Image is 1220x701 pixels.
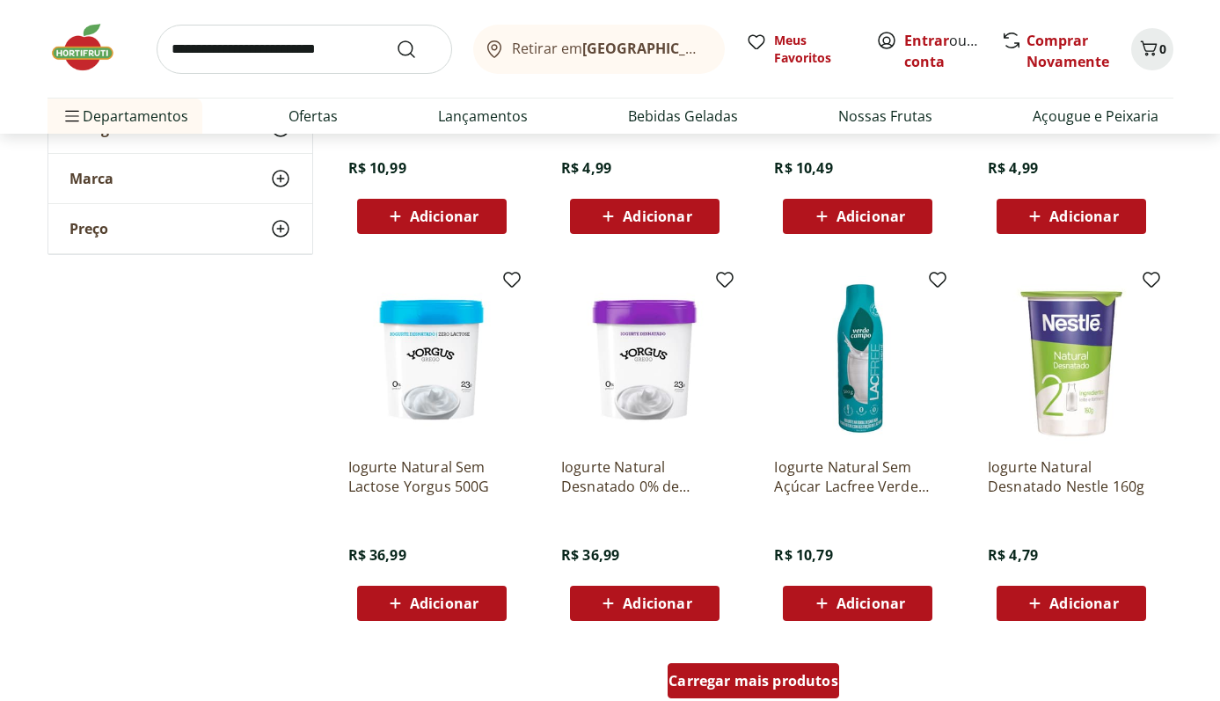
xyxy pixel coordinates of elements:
span: R$ 10,49 [774,158,832,178]
button: Adicionar [570,586,720,621]
span: R$ 4,99 [561,158,611,178]
a: Açougue e Peixaria [1033,106,1158,127]
button: Adicionar [997,586,1146,621]
span: Carregar mais produtos [668,674,838,688]
a: Bebidas Geladas [628,106,738,127]
a: Iogurte Natural Sem Lactose Yorgus 500G [348,457,515,496]
button: Adicionar [357,199,507,234]
span: Adicionar [1049,209,1118,223]
span: Marca [69,170,113,187]
span: Adicionar [623,596,691,610]
button: Preço [48,204,312,253]
b: [GEOGRAPHIC_DATA]/[GEOGRAPHIC_DATA] [582,39,879,58]
button: Adicionar [570,199,720,234]
a: Ofertas [289,106,338,127]
span: R$ 10,79 [774,545,832,565]
span: R$ 4,99 [988,158,1038,178]
span: Adicionar [836,596,905,610]
button: Submit Search [396,39,438,60]
a: Iogurte Natural Sem Açúcar Lacfree Verde Campo 500g [774,457,941,496]
a: Nossas Frutas [838,106,932,127]
span: R$ 36,99 [561,545,619,565]
a: Entrar [904,31,949,50]
button: Adicionar [357,586,507,621]
span: Adicionar [1049,596,1118,610]
button: Adicionar [783,199,932,234]
input: search [157,25,452,74]
span: Adicionar [410,596,479,610]
img: Iogurte Natural Desnatado Nestle 160g [988,276,1155,443]
img: Iogurte Natural Desnatado 0% de Gordura Yorgus 500G [561,276,728,443]
button: Marca [48,154,312,203]
button: Adicionar [783,586,932,621]
span: R$ 10,99 [348,158,406,178]
span: Meus Favoritos [774,32,855,67]
img: Iogurte Natural Sem Lactose Yorgus 500G [348,276,515,443]
span: Adicionar [623,209,691,223]
img: Iogurte Natural Sem Açúcar Lacfree Verde Campo 500g [774,276,941,443]
a: Meus Favoritos [746,32,855,67]
span: Retirar em [512,40,706,56]
a: Lançamentos [438,106,528,127]
span: 0 [1159,40,1166,57]
a: Iogurte Natural Desnatado 0% de Gordura Yorgus 500G [561,457,728,496]
a: Criar conta [904,31,1001,71]
span: Adicionar [836,209,905,223]
a: Comprar Novamente [1026,31,1109,71]
button: Menu [62,95,83,137]
a: Iogurte Natural Desnatado Nestle 160g [988,457,1155,496]
span: Departamentos [62,95,188,137]
button: Carrinho [1131,28,1173,70]
button: Retirar em[GEOGRAPHIC_DATA]/[GEOGRAPHIC_DATA] [473,25,725,74]
span: R$ 4,79 [988,545,1038,565]
span: ou [904,30,983,72]
button: Adicionar [997,199,1146,234]
span: Preço [69,220,108,237]
img: Hortifruti [47,21,135,74]
span: Adicionar [410,209,479,223]
span: R$ 36,99 [348,545,406,565]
